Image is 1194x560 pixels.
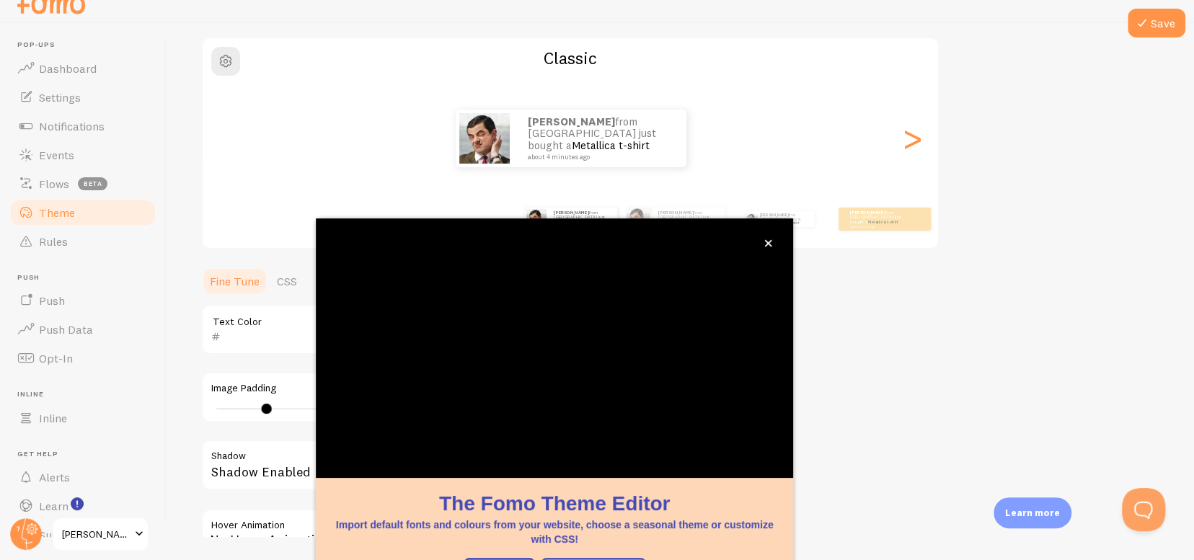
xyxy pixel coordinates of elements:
[761,236,776,251] button: close,
[201,509,634,559] div: No Hover Animation
[760,211,808,227] p: from [GEOGRAPHIC_DATA] just bought a
[39,293,65,308] span: Push
[333,489,776,517] h1: The Fomo Theme Editor
[9,83,157,112] a: Settings
[994,497,1071,528] div: Learn more
[850,210,885,215] strong: [PERSON_NAME]
[9,404,157,432] a: Inline
[52,517,149,551] a: [PERSON_NAME]
[39,119,105,133] span: Notifications
[9,112,157,141] a: Notifications
[17,273,157,283] span: Push
[39,177,69,191] span: Flows
[627,208,650,231] img: Fomo
[528,116,672,161] p: from [GEOGRAPHIC_DATA] just bought a
[201,440,634,492] div: Shadow Enabled
[39,470,70,484] span: Alerts
[658,210,693,215] strong: [PERSON_NAME]
[9,315,157,344] a: Push Data
[39,351,73,365] span: Opt-In
[867,219,898,225] a: Metallica t-shirt
[39,61,97,76] span: Dashboard
[333,517,776,546] p: Import default fonts and colours from your website, choose a seasonal theme or customize with CSS!
[9,492,157,520] a: Learn
[554,210,611,228] p: from [GEOGRAPHIC_DATA] just bought a
[9,227,157,256] a: Rules
[62,525,131,543] span: [PERSON_NAME]
[850,210,908,228] p: from [GEOGRAPHIC_DATA] just bought a
[9,141,157,169] a: Events
[1005,506,1060,520] p: Learn more
[17,450,157,459] span: Get Help
[774,221,799,225] a: Metallica t-shirt
[9,198,157,227] a: Theme
[1122,488,1165,531] iframe: Help Scout Beacon - Open
[850,225,906,228] small: about 4 minutes ago
[211,382,624,395] label: Image Padding
[71,497,84,510] svg: <p>Watch New Feature Tutorials!</p>
[39,322,93,337] span: Push Data
[526,209,547,229] img: Fomo
[39,499,68,513] span: Learn
[903,86,921,190] div: Next slide
[268,267,306,295] a: CSS
[9,344,157,373] a: Opt-In
[1128,9,1185,37] button: Save
[201,267,268,295] a: Fine Tune
[658,210,719,228] p: from [GEOGRAPHIC_DATA] just bought a
[554,210,588,215] strong: [PERSON_NAME]
[9,169,157,198] a: Flows beta
[459,113,510,164] img: Fomo
[9,463,157,492] a: Alerts
[39,148,74,162] span: Events
[17,40,157,50] span: Pop-ups
[39,234,68,249] span: Rules
[39,205,75,220] span: Theme
[572,138,650,152] a: Metallica t-shirt
[39,90,81,105] span: Settings
[528,154,668,161] small: about 4 minutes ago
[203,47,938,69] h2: Classic
[17,390,157,399] span: Inline
[9,286,157,315] a: Push
[760,213,789,217] strong: [PERSON_NAME]
[528,115,615,128] strong: [PERSON_NAME]
[39,411,67,425] span: Inline
[9,54,157,83] a: Dashboard
[746,213,757,225] img: Fomo
[78,177,107,190] span: beta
